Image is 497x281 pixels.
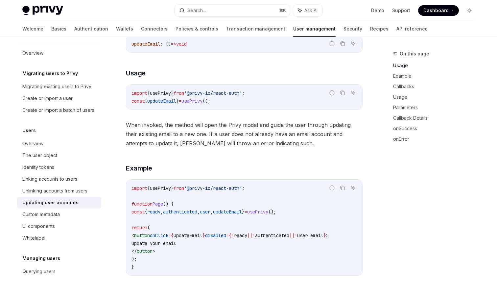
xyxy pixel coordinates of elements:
span: = [226,232,229,238]
span: user [297,232,308,238]
a: Querying users [17,266,101,277]
div: Custom metadata [22,211,60,218]
a: Create or import a user [17,92,101,104]
div: Overview [22,140,43,148]
span: { [145,98,147,104]
span: ; [242,90,245,96]
a: Overview [17,47,101,59]
span: On this page [400,50,429,58]
span: < [131,232,134,238]
a: Security [343,21,362,37]
span: > [326,232,329,238]
a: Callbacks [393,81,480,92]
div: Unlinking accounts from users [22,187,87,195]
span: const [131,98,145,104]
div: Search... [187,7,206,14]
div: Create or import a batch of users [22,106,94,114]
a: Unlinking accounts from users [17,185,101,197]
span: Ask AI [304,7,318,14]
a: onSuccess [393,123,480,134]
a: Overview [17,138,101,150]
span: onClick [150,232,168,238]
button: Report incorrect code [328,39,336,48]
a: Wallets [116,21,133,37]
span: user [200,209,210,215]
button: Report incorrect code [328,184,336,192]
a: Usage [393,60,480,71]
span: updateEmail [131,41,160,47]
a: API reference [396,21,428,37]
h5: Users [22,127,36,134]
button: Copy the contents from the code block [338,89,347,97]
span: (); [202,98,210,104]
button: Report incorrect code [328,89,336,97]
span: email [310,232,323,238]
div: The user object [22,151,57,159]
span: { [229,232,231,238]
h5: Managing users [22,254,60,262]
span: , [210,209,213,215]
span: } [242,209,245,215]
button: Ask AI [349,39,357,48]
span: } [171,185,174,191]
a: Migrating existing users to Privy [17,81,101,92]
span: When invoked, the method will open the Privy modal and guide the user through updating their exis... [126,120,363,148]
a: Welcome [22,21,43,37]
span: usePrivy [247,209,268,215]
div: Create or import a user [22,94,73,102]
a: Custom metadata [17,209,101,220]
span: } [131,264,134,270]
span: || [247,232,252,238]
span: = [179,98,181,104]
div: UI components [22,222,55,230]
div: Identity tokens [22,163,54,171]
span: } [171,90,174,96]
a: UI components [17,220,101,232]
span: '@privy-io/react-auth' [184,90,242,96]
span: ready [147,209,160,215]
span: usePrivy [181,98,202,104]
span: () { [163,201,174,207]
span: from [174,90,184,96]
span: } [202,232,205,238]
span: ( [147,225,150,231]
span: { [147,185,150,191]
a: Callback Details [393,113,480,123]
span: authenticated [255,232,289,238]
span: . [308,232,310,238]
span: > [153,248,155,254]
span: button [137,248,153,254]
span: Dashboard [423,7,449,14]
span: function [131,201,153,207]
span: { [145,209,147,215]
div: Whitelabel [22,234,45,242]
span: : () [160,41,171,47]
a: The user object [17,150,101,161]
button: Search...⌘K [175,5,290,16]
span: Example [126,164,152,173]
a: Example [393,71,480,81]
span: ; [242,185,245,191]
a: Basics [51,21,66,37]
span: return [131,225,147,231]
span: Page [153,201,163,207]
a: Updating user accounts [17,197,101,209]
span: import [131,90,147,96]
span: ); [131,256,137,262]
span: ! [252,232,255,238]
button: Ask AI [349,89,357,97]
span: const [131,209,145,215]
span: void [176,41,187,47]
span: '@privy-io/react-auth' [184,185,242,191]
a: User management [293,21,336,37]
span: usePrivy [150,90,171,96]
a: Transaction management [226,21,285,37]
a: Policies & controls [176,21,218,37]
a: Demo [371,7,384,14]
a: Linking accounts to users [17,173,101,185]
div: Migrating existing users to Privy [22,83,91,90]
span: { [171,232,174,238]
span: (); [268,209,276,215]
button: Ask AI [349,184,357,192]
button: Copy the contents from the code block [338,184,347,192]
